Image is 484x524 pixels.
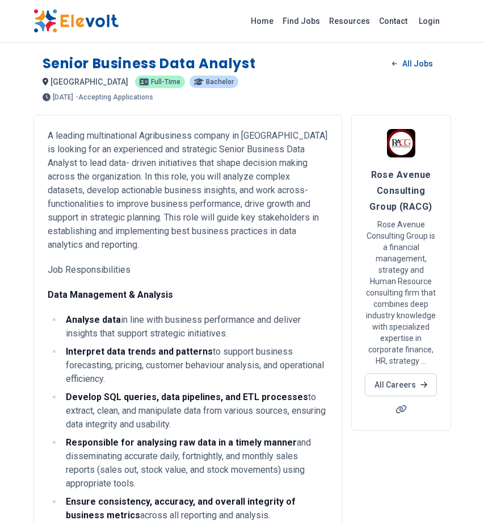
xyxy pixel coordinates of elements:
p: A leading multinational Agribusiness company in [GEOGRAPHIC_DATA] is looking for an experienced a... [48,129,328,252]
h1: Senior Business Data Analyst [43,55,256,73]
a: Login [412,10,447,32]
span: Full-time [151,78,180,85]
img: Rose Avenue Consulting Group (RACG) [387,129,415,157]
a: Contact [374,12,412,30]
li: to support business forecasting, pricing, customer behaviour analysis, and operational efficiency. [62,345,328,386]
strong: Responsible for analysing raw data in a timely manner [66,437,297,448]
a: All Careers [365,373,437,396]
span: [GEOGRAPHIC_DATA] [50,77,128,86]
li: to extract, clean, and manipulate data from various sources, ensuring data integrity and usability. [62,390,328,431]
a: Home [246,12,278,30]
a: Resources [325,12,374,30]
strong: Analyse data [66,314,121,325]
strong: Data Management & Analysis [48,289,173,300]
a: All Jobs [383,55,441,72]
strong: Ensure consistency, accuracy, and overall integrity of business metrics [66,496,296,521]
p: - Accepting Applications [75,94,153,101]
strong: Develop SQL queries, data pipelines, and ETL processes [66,392,308,402]
p: Rose Avenue Consulting Group is a financial management, strategy and Human Resource consulting fi... [365,219,437,367]
li: in line with business performance and deliver insights that support strategic initiatives. [62,313,328,340]
span: Rose Avenue Consulting Group (RACG) [369,169,432,212]
img: Elevolt [33,9,119,33]
li: across all reporting and analysis. [62,495,328,522]
p: Job Responsibilities [48,263,328,277]
strong: Interpret data trends and patterns [66,346,213,357]
li: and disseminating accurate daily, fortnightly, and monthly sales reports (sales out, stock value,... [62,436,328,490]
a: Find Jobs [278,12,325,30]
span: Bachelor [206,78,234,85]
span: [DATE] [53,94,73,101]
